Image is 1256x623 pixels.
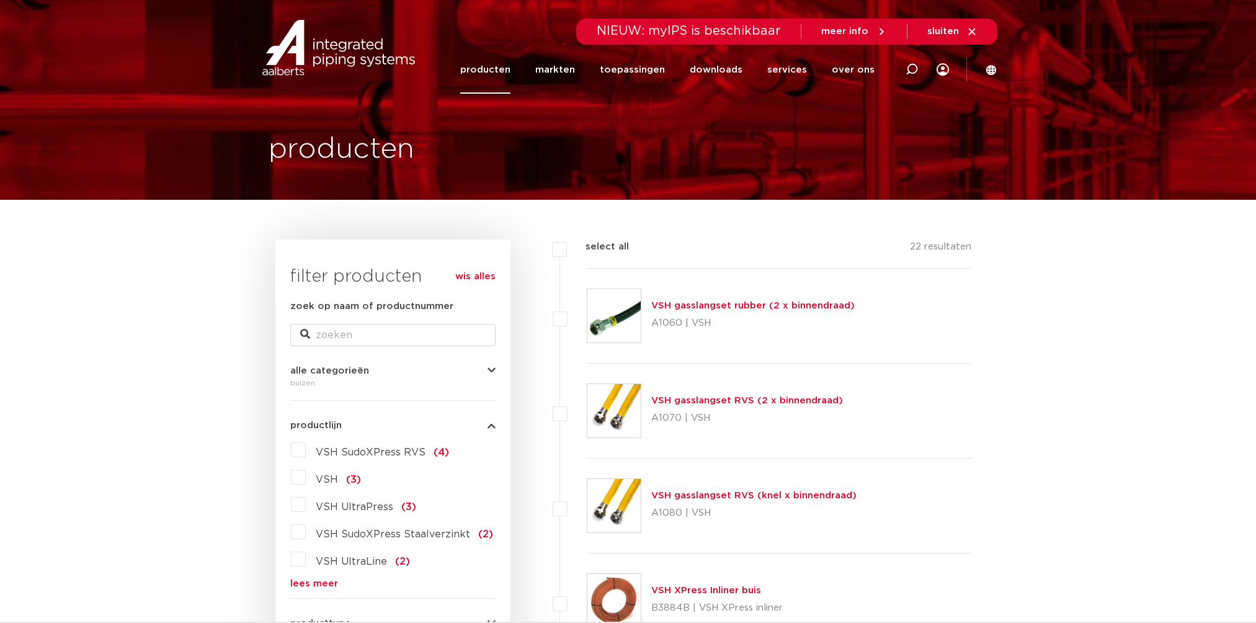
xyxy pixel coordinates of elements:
[587,479,641,532] img: Thumbnail for VSH gasslangset RVS (knel x binnendraad)
[290,299,453,314] label: zoek op naam of productnummer
[927,26,978,37] a: sluiten
[478,529,493,539] span: (2)
[290,264,496,289] h3: filter producten
[600,46,665,94] a: toepassingen
[651,313,855,333] p: A1060 | VSH
[346,475,361,485] span: (3)
[290,366,369,375] span: alle categorieën
[651,586,761,595] a: VSH XPress Inliner buis
[587,384,641,437] img: Thumbnail for VSH gasslangset RVS (2 x binnendraad)
[821,27,868,36] span: meer info
[290,366,496,375] button: alle categorieën
[832,46,875,94] a: over ons
[690,46,742,94] a: downloads
[290,421,342,430] span: productlijn
[651,503,857,523] p: A1080 | VSH
[567,240,629,254] label: select all
[460,46,510,94] a: producten
[401,502,416,512] span: (3)
[651,301,855,310] a: VSH gasslangset rubber (2 x binnendraad)
[269,130,414,169] h1: producten
[316,475,338,485] span: VSH
[910,240,971,259] p: 22 resultaten
[597,25,781,37] span: NIEUW: myIPS is beschikbaar
[290,421,496,430] button: productlijn
[767,46,807,94] a: services
[651,598,783,618] p: B3884B | VSH XPress inliner
[395,557,410,567] span: (2)
[651,408,843,428] p: A1070 | VSH
[290,324,496,346] input: zoeken
[316,447,425,457] span: VSH SudoXPress RVS
[290,579,496,588] a: lees meer
[587,289,641,343] img: Thumbnail for VSH gasslangset rubber (2 x binnendraad)
[651,491,857,500] a: VSH gasslangset RVS (knel x binnendraad)
[316,502,393,512] span: VSH UltraPress
[651,396,843,405] a: VSH gasslangset RVS (2 x binnendraad)
[821,26,887,37] a: meer info
[455,269,496,284] a: wis alles
[460,46,875,94] nav: Menu
[434,447,449,457] span: (4)
[927,27,959,36] span: sluiten
[290,375,496,390] div: buizen
[316,557,387,567] span: VSH UltraLine
[316,529,470,539] span: VSH SudoXPress Staalverzinkt
[535,46,575,94] a: markten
